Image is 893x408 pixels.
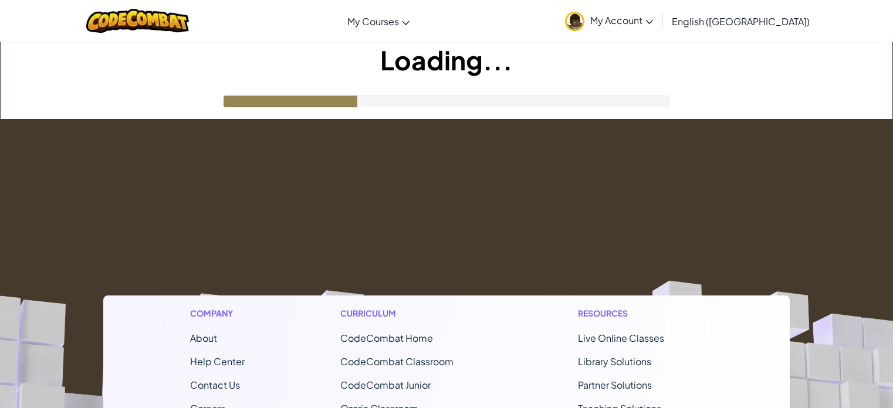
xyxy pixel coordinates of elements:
a: My Account [559,2,659,39]
a: Partner Solutions [578,379,652,391]
h1: Curriculum [340,307,482,319]
a: CodeCombat Classroom [340,355,454,368]
img: CodeCombat logo [86,9,189,33]
span: My Account [590,14,653,26]
h1: Loading... [1,42,892,78]
h1: Resources [578,307,703,319]
a: My Courses [341,5,415,37]
span: English ([GEOGRAPHIC_DATA]) [672,15,810,28]
a: CodeCombat Junior [340,379,431,391]
span: My Courses [347,15,399,28]
a: About [190,332,217,344]
span: Contact Us [190,379,240,391]
a: Live Online Classes [578,332,664,344]
a: Help Center [190,355,245,368]
h1: Company [190,307,245,319]
img: avatar [565,12,584,31]
a: Library Solutions [578,355,651,368]
span: CodeCombat Home [340,332,433,344]
a: English ([GEOGRAPHIC_DATA]) [666,5,816,37]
